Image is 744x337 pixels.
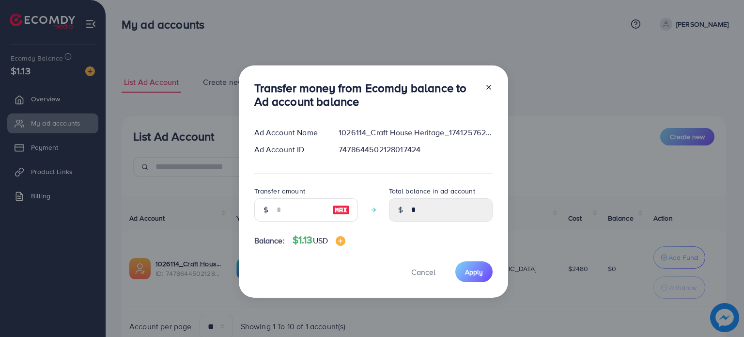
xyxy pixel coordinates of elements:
div: 1026114_Craft House Heritage_1741257625124 [331,127,500,138]
h4: $1.13 [293,234,345,246]
div: Ad Account Name [247,127,331,138]
label: Total balance in ad account [389,186,475,196]
h3: Transfer money from Ecomdy balance to Ad account balance [254,81,477,109]
span: USD [313,235,328,246]
div: Ad Account ID [247,144,331,155]
img: image [336,236,345,246]
span: Apply [465,267,483,277]
button: Apply [455,261,493,282]
span: Cancel [411,267,435,277]
img: image [332,204,350,216]
button: Cancel [399,261,448,282]
div: 7478644502128017424 [331,144,500,155]
label: Transfer amount [254,186,305,196]
span: Balance: [254,235,285,246]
